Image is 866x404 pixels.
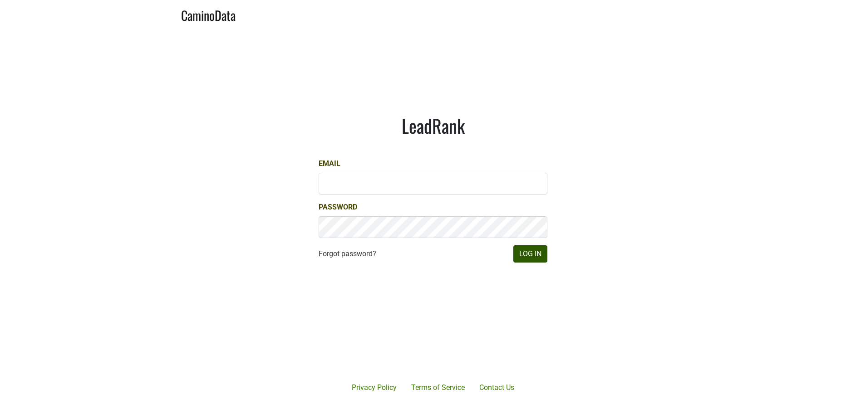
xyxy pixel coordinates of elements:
[404,379,472,397] a: Terms of Service
[513,245,547,263] button: Log In
[319,202,357,213] label: Password
[319,248,376,259] a: Forgot password?
[319,158,340,169] label: Email
[181,4,236,25] a: CaminoData
[319,115,547,136] h1: LeadRank
[344,379,404,397] a: Privacy Policy
[472,379,522,397] a: Contact Us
